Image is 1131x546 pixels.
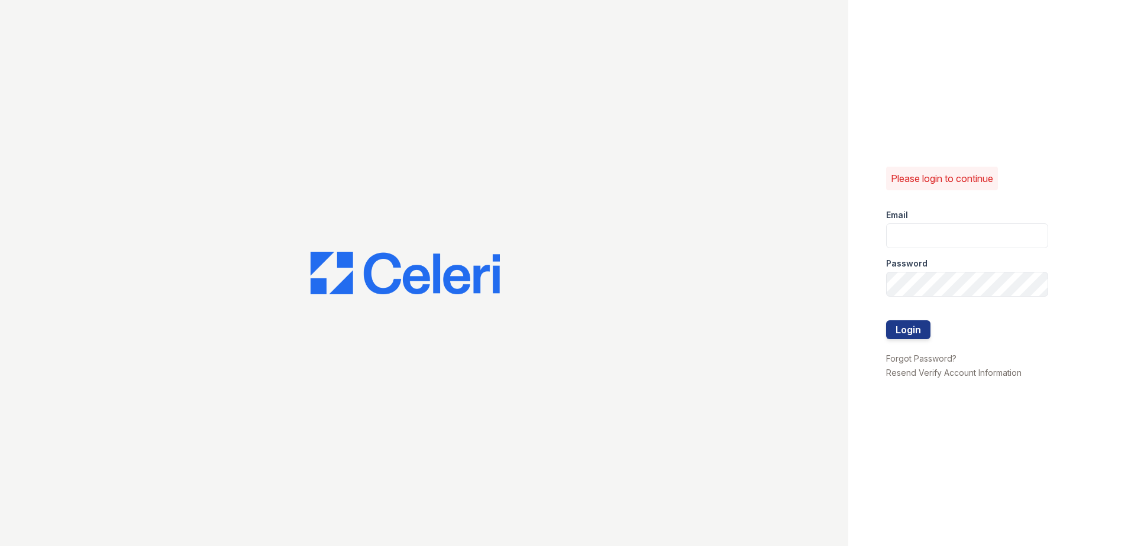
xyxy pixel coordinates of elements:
button: Login [886,320,930,339]
a: Forgot Password? [886,353,956,363]
p: Please login to continue [891,171,993,186]
a: Resend Verify Account Information [886,368,1022,378]
label: Password [886,258,928,269]
label: Email [886,209,908,221]
img: CE_Logo_Blue-a8612792a0a2168367f1c8372b55b34899dd931a85d93a1a3d3e32e68fde9ad4.png [311,252,500,294]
